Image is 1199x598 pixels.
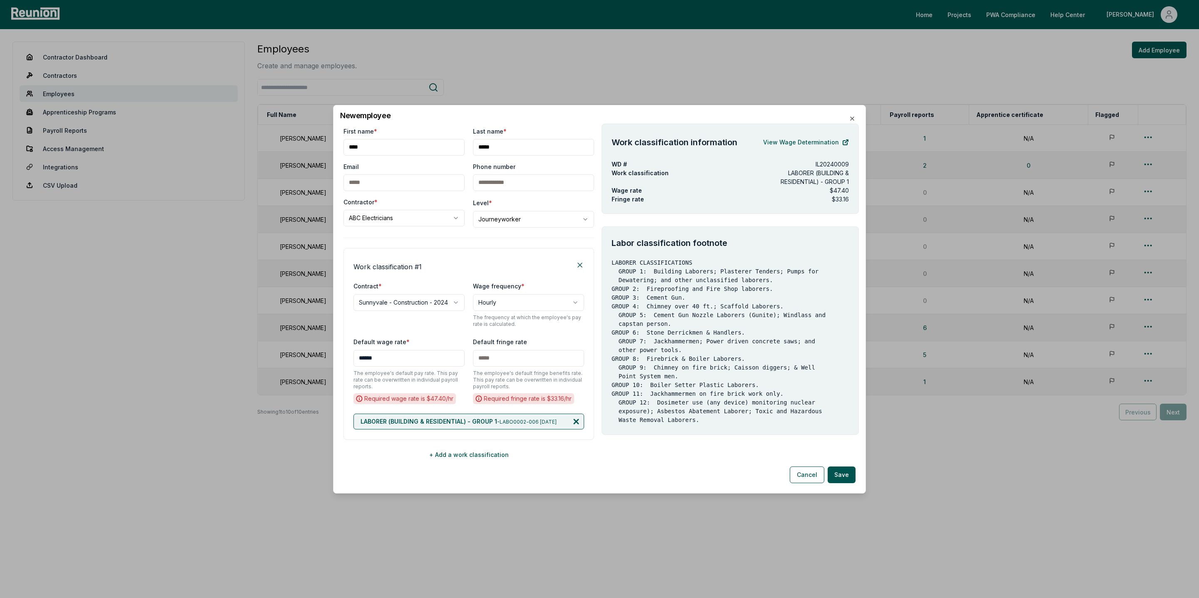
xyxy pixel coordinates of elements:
p: Fringe rate [612,194,644,203]
p: $33.16 [832,194,849,203]
p: Work classification [612,168,747,177]
h4: Work classification # 1 [353,261,422,271]
p: $47.40 [830,186,849,194]
label: Last name [473,127,507,135]
label: Contractor [343,197,378,206]
label: Phone number [473,162,515,171]
label: Default wage rate [353,338,410,345]
label: Level [473,199,492,206]
h4: Labor classification footnote [612,236,849,249]
label: Email [343,162,359,171]
div: Required wage rate is $ 47.40 /hr [353,393,456,404]
p: WD # [612,159,627,168]
button: + Add a work classification [343,447,594,463]
p: Wage rate [612,186,642,194]
h4: Work classification information [612,136,737,148]
p: - [361,417,557,426]
button: Save [828,466,856,483]
h2: New employee [340,112,859,119]
a: View Wage Determination [763,134,849,150]
span: LABO0002-006 [DATE] [500,419,557,425]
pre: LABORER CLASSIFICATIONS GROUP 1: Building Laborers; Plasterer Tenders; Pumps for Dewatering; and ... [612,258,849,424]
div: Required fringe rate is $ 33.16 /hr [473,393,574,404]
label: Default fringe rate [473,338,527,345]
label: First name [343,127,377,135]
label: Wage frequency [473,282,525,289]
p: The employee's default pay rate. This pay rate can be overwritten in individual payroll reports. [353,370,465,390]
button: Cancel [790,466,824,483]
label: Contract [353,282,382,289]
p: The frequency at which the employee's pay rate is calculated. [473,314,584,327]
span: LABORER (BUILDING & RESIDENTIAL) - GROUP 1 [361,418,497,425]
p: LABORER (BUILDING & RESIDENTIAL) - GROUP 1 [760,168,849,186]
p: The employee's default fringe benefits rate. This pay rate can be overwritten in individual payro... [473,370,584,390]
p: IL20240009 [816,159,849,168]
